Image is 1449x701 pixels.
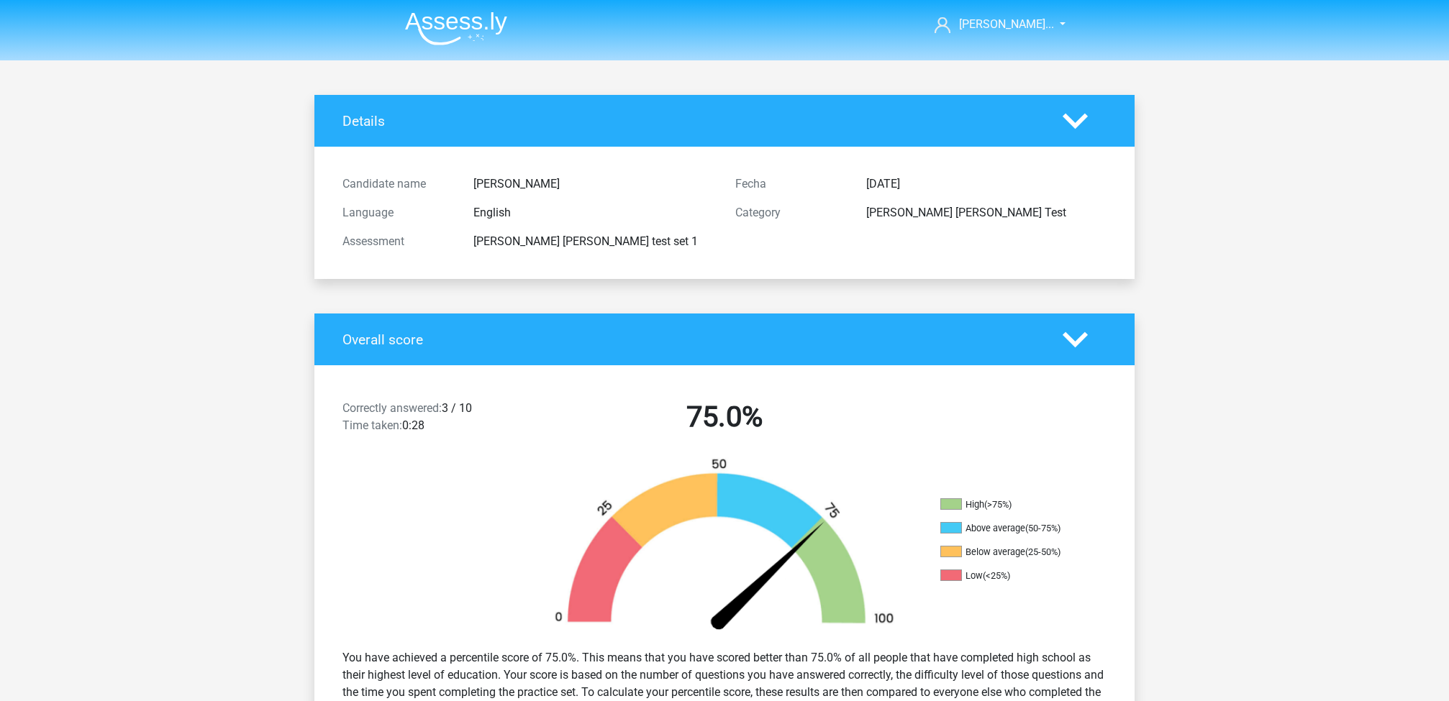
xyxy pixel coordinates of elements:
[342,331,1041,348] h4: Overall score
[966,499,1012,510] font: High
[405,12,507,45] img: Evaluar
[1025,523,1060,533] div: (50-75%)
[539,400,910,434] h2: 75.0%
[724,175,855,193] div: Fecha
[342,113,1041,129] h4: Details
[984,499,1012,510] div: (>75%)
[530,457,919,638] img: 75.4b9ed10f6fc1.png
[463,175,724,193] div: [PERSON_NAME]
[342,401,442,415] span: Correctly answered:
[959,17,1054,31] span: [PERSON_NAME]...
[332,175,463,193] div: Candidate name
[342,401,472,432] font: 3 / 10 0:28
[463,233,724,250] div: [PERSON_NAME] [PERSON_NAME] test set 1
[1025,546,1060,557] div: (25-50%)
[929,16,1055,33] a: [PERSON_NAME]...
[966,523,1060,533] font: Above average
[332,233,463,250] div: Assessment
[855,204,1117,221] div: [PERSON_NAME] [PERSON_NAME] Test
[983,570,1010,581] div: (<25%)
[342,418,402,432] span: Time taken:
[966,570,1010,581] font: Low
[463,204,724,221] div: English
[332,204,463,221] div: Language
[966,546,1060,557] font: Below average
[724,204,855,221] div: Category
[855,175,1117,193] div: [DATE]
